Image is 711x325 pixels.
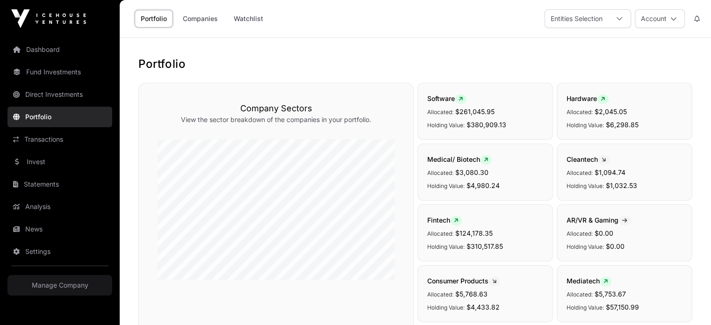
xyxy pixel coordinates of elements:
span: $57,150.99 [606,303,639,311]
span: $1,032.53 [606,181,637,189]
span: Allocated: [567,169,593,176]
a: Fund Investments [7,62,112,82]
p: View the sector breakdown of the companies in your portfolio. [158,115,395,124]
span: Cleantech [567,155,610,163]
span: Holding Value: [427,182,465,189]
span: $3,080.30 [455,168,488,176]
span: $4,433.82 [467,303,500,311]
span: AR/VR & Gaming [567,216,631,224]
span: $5,768.63 [455,290,488,298]
img: Icehouse Ventures Logo [11,9,86,28]
span: $4,980.24 [467,181,500,189]
span: Holding Value: [567,304,604,311]
span: $1,094.74 [595,168,625,176]
span: $2,045.05 [595,108,627,116]
span: Holding Value: [427,304,465,311]
span: Allocated: [427,169,453,176]
span: Allocated: [567,230,593,237]
span: Holding Value: [427,122,465,129]
span: $380,909.13 [467,121,506,129]
a: Dashboard [7,39,112,60]
a: Portfolio [7,107,112,127]
h3: Company Sectors [158,102,395,115]
a: Watchlist [228,10,269,28]
div: Entities Selection [545,10,608,28]
span: Mediatech [567,277,611,285]
a: Direct Investments [7,84,112,105]
a: Invest [7,152,112,172]
span: $261,045.95 [455,108,495,116]
span: Holding Value: [567,182,604,189]
span: $5,753.67 [595,290,626,298]
a: Settings [7,241,112,262]
span: Consumer Products [427,277,500,285]
span: $6,298.85 [606,121,639,129]
a: Statements [7,174,112,195]
span: Allocated: [567,291,593,298]
span: Software [427,94,467,102]
a: Analysis [7,196,112,217]
span: Allocated: [427,230,453,237]
span: Medical/ Biotech [427,155,492,163]
span: Holding Value: [427,243,465,250]
span: Fintech [427,216,462,224]
button: Account [635,9,685,28]
a: Companies [177,10,224,28]
span: $124,178.35 [455,229,493,237]
a: Transactions [7,129,112,150]
span: Allocated: [427,291,453,298]
span: $0.00 [606,242,625,250]
span: Holding Value: [567,243,604,250]
a: News [7,219,112,239]
span: Hardware [567,94,609,102]
span: $310,517.85 [467,242,503,250]
span: Allocated: [567,108,593,116]
a: Portfolio [135,10,173,28]
iframe: Chat Widget [664,280,711,325]
span: Holding Value: [567,122,604,129]
span: Allocated: [427,108,453,116]
span: $0.00 [595,229,613,237]
h1: Portfolio [138,57,692,72]
a: Manage Company [7,275,112,296]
